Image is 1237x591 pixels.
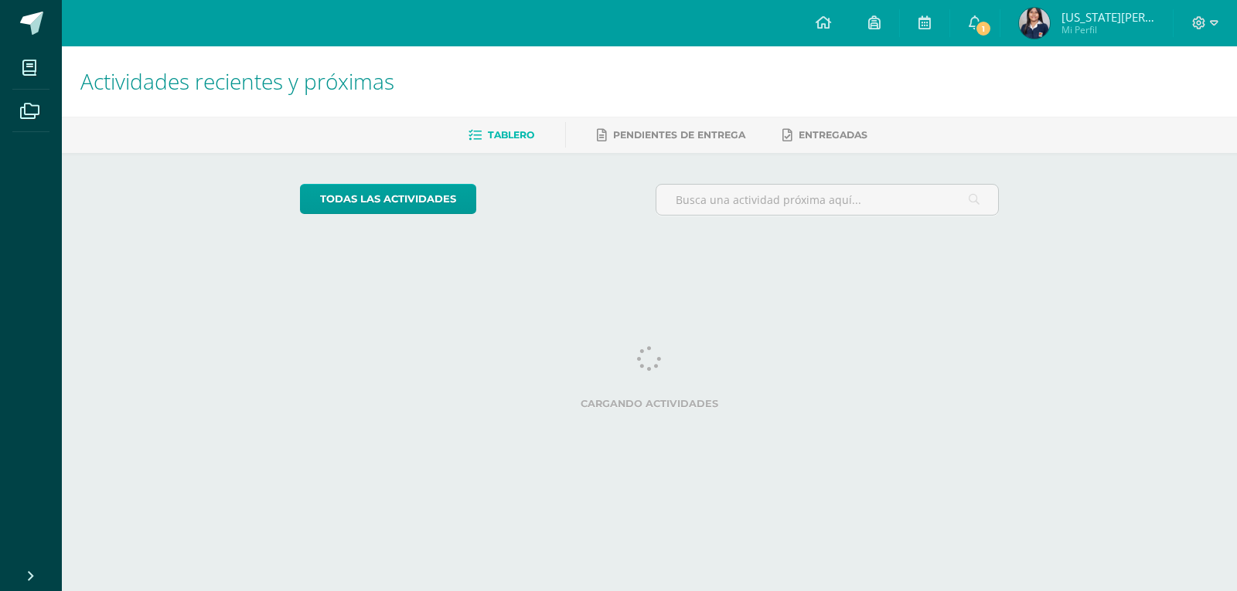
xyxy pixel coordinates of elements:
span: Entregadas [799,129,867,141]
label: Cargando actividades [300,398,1000,409]
span: Actividades recientes y próximas [80,66,394,96]
a: Pendientes de entrega [597,123,745,148]
a: Entregadas [782,123,867,148]
span: Tablero [488,129,534,141]
a: Tablero [469,123,534,148]
input: Busca una actividad próxima aquí... [656,185,999,215]
a: todas las Actividades [300,184,476,214]
span: Pendientes de entrega [613,129,745,141]
img: b318e73362be9be862d94872b8b576b9.png [1019,8,1050,39]
span: 1 [975,20,992,37]
span: [US_STATE][PERSON_NAME] [1062,9,1154,25]
span: Mi Perfil [1062,23,1154,36]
